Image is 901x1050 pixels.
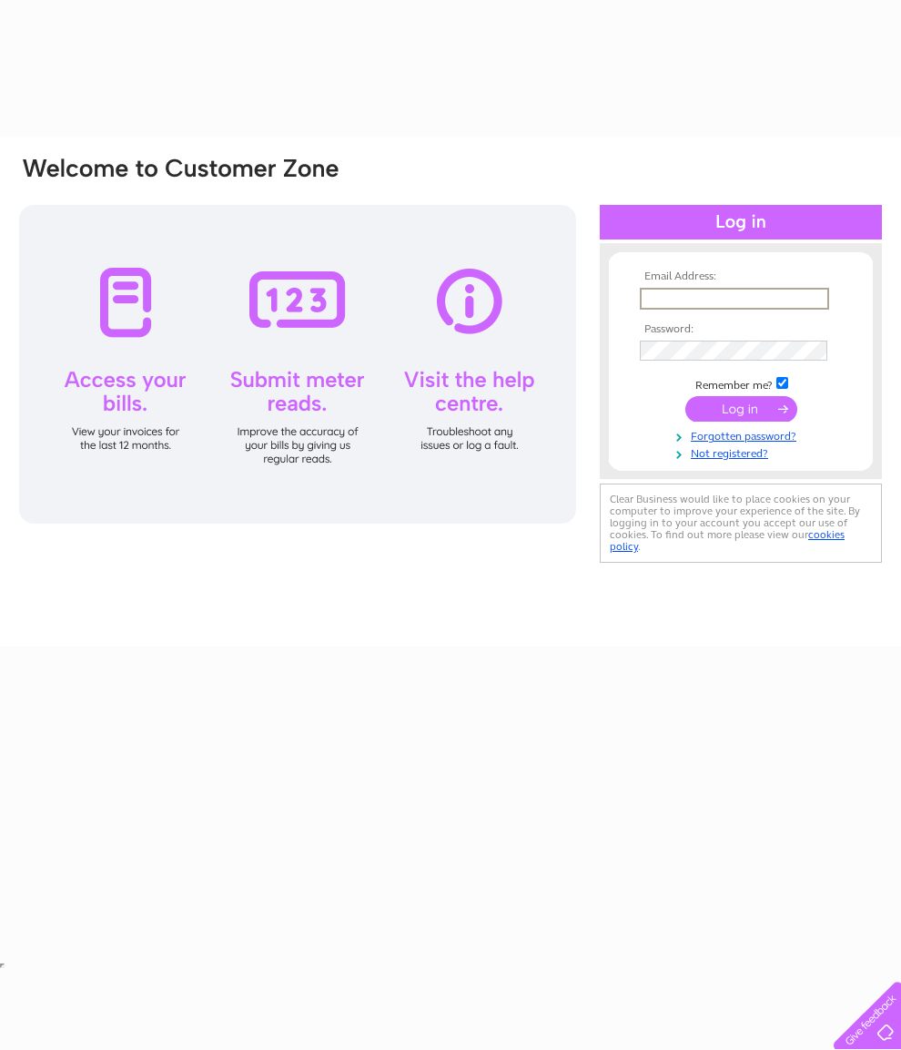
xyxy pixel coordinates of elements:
[635,270,846,283] th: Email Address:
[685,396,797,422] input: Submit
[635,323,846,336] th: Password:
[635,374,846,392] td: Remember me?
[640,426,846,443] a: Forgotten password?
[600,484,882,563] div: Clear Business would like to place cookies on your computer to improve your experience of the sit...
[610,528,845,553] a: cookies policy
[640,443,846,461] a: Not registered?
